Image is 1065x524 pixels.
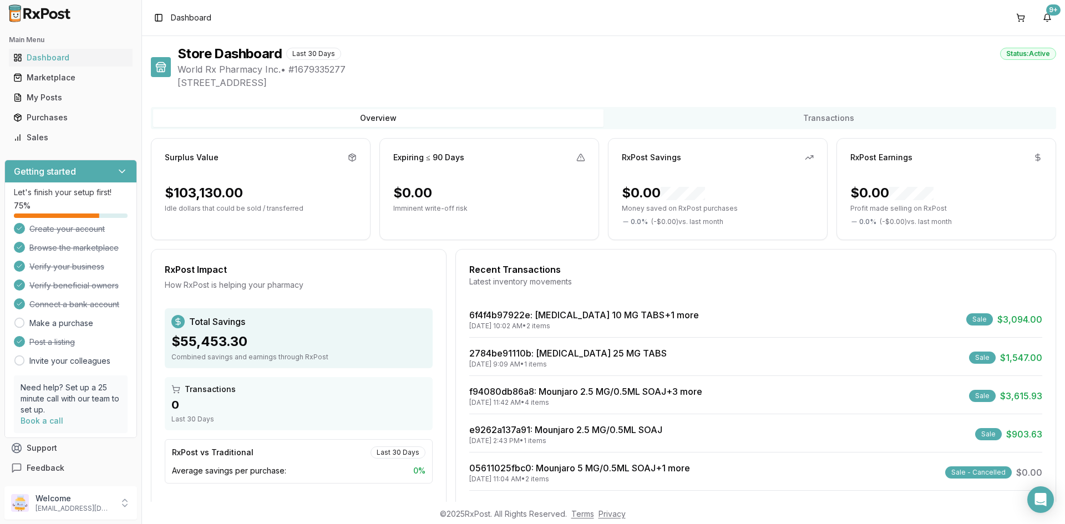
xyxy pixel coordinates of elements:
span: $903.63 [1006,428,1042,441]
div: $0.00 [393,184,432,202]
div: Sale [969,390,996,402]
button: Transactions [603,109,1054,127]
div: Sales [13,132,128,143]
span: Post a listing [29,337,75,348]
p: Need help? Set up a 25 minute call with our team to set up. [21,382,121,415]
p: Welcome [35,493,113,504]
div: Last 30 Days [171,415,426,424]
img: RxPost Logo [4,4,75,22]
div: My Posts [13,92,128,103]
p: Let's finish your setup first! [14,187,128,198]
a: Purchases [9,108,133,128]
div: Sale [966,313,993,325]
p: [EMAIL_ADDRESS][DOMAIN_NAME] [35,504,113,513]
a: Marketplace [9,68,133,88]
span: World Rx Pharmacy Inc. • # 1679335277 [177,63,1056,76]
a: 05611025fbc0: Mounjaro 5 MG/0.5ML SOAJ+1 more [469,462,690,474]
div: $0.00 [622,184,705,202]
span: [STREET_ADDRESS] [177,76,1056,89]
div: Last 30 Days [371,446,425,459]
p: Imminent write-off risk [393,204,585,213]
a: Dashboard [9,48,133,68]
div: Marketplace [13,72,128,83]
span: Create your account [29,223,105,235]
div: Recent Transactions [469,263,1042,276]
span: Dashboard [171,12,211,23]
div: How RxPost is helping your pharmacy [165,279,433,291]
p: Money saved on RxPost purchases [622,204,814,213]
a: Book a call [21,416,63,425]
div: Sale - Cancelled [945,466,1012,479]
span: Verify beneficial owners [29,280,119,291]
span: $3,094.00 [997,313,1042,326]
a: My Posts [9,88,133,108]
span: 0.0 % [631,217,648,226]
div: [DATE] 9:09 AM • 1 items [469,360,667,369]
div: Latest inventory movements [469,276,1042,287]
span: 75 % [14,200,31,211]
div: Open Intercom Messenger [1027,486,1054,513]
span: Verify your business [29,261,104,272]
div: 0 [171,397,426,413]
h1: Store Dashboard [177,45,282,63]
div: RxPost Savings [622,152,681,163]
span: Average savings per purchase: [172,465,286,476]
div: Surplus Value [165,152,219,163]
span: Total Savings [189,315,245,328]
button: My Posts [4,89,137,106]
a: Invite your colleagues [29,355,110,367]
div: Purchases [13,112,128,123]
div: [DATE] 10:02 AM • 2 items [469,322,699,330]
button: Feedback [4,458,137,478]
div: Dashboard [13,52,128,63]
div: Status: Active [1000,48,1056,60]
img: User avatar [11,494,29,512]
button: Marketplace [4,69,137,87]
p: Profit made selling on RxPost [850,204,1042,213]
h3: Getting started [14,165,76,178]
div: RxPost vs Traditional [172,447,253,458]
div: 9+ [1046,4,1061,16]
h2: Main Menu [9,35,133,44]
div: $55,453.30 [171,333,426,350]
button: Overview [153,109,603,127]
button: Purchases [4,109,137,126]
span: $1,547.00 [1000,351,1042,364]
button: Sales [4,129,137,146]
span: 0.0 % [859,217,876,226]
span: 0 % [413,465,425,476]
div: Sale [969,352,996,364]
span: Connect a bank account [29,299,119,310]
div: RxPost Impact [165,263,433,276]
div: RxPost Earnings [850,152,912,163]
div: [DATE] 2:43 PM • 1 items [469,436,662,445]
span: $0.00 [1016,466,1042,479]
a: f94080db86a8: Mounjaro 2.5 MG/0.5ML SOAJ+3 more [469,386,702,397]
span: ( - $0.00 ) vs. last month [880,217,952,226]
span: ( - $0.00 ) vs. last month [651,217,723,226]
a: Terms [571,509,594,518]
div: [DATE] 11:04 AM • 2 items [469,475,690,484]
button: Support [4,438,137,458]
div: Sale [975,428,1002,440]
div: [DATE] 11:42 AM • 4 items [469,398,702,407]
a: e9262a137a91: Mounjaro 2.5 MG/0.5ML SOAJ [469,424,662,435]
span: Feedback [27,462,64,474]
button: 9+ [1038,9,1056,27]
div: $0.00 [850,184,934,202]
button: Dashboard [4,49,137,67]
a: 2784be91110b: [MEDICAL_DATA] 25 MG TABS [469,348,667,359]
div: Expiring ≤ 90 Days [393,152,464,163]
a: Make a purchase [29,318,93,329]
span: Transactions [185,384,236,395]
span: $3,615.93 [1000,389,1042,403]
a: Sales [9,128,133,147]
a: Privacy [599,509,626,518]
div: Last 30 Days [286,48,341,60]
p: Idle dollars that could be sold / transferred [165,204,357,213]
a: 6f4f4b97922e: [MEDICAL_DATA] 10 MG TABS+1 more [469,309,699,320]
span: Browse the marketplace [29,242,119,253]
div: Combined savings and earnings through RxPost [171,353,426,362]
nav: breadcrumb [171,12,211,23]
div: $103,130.00 [165,184,243,202]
